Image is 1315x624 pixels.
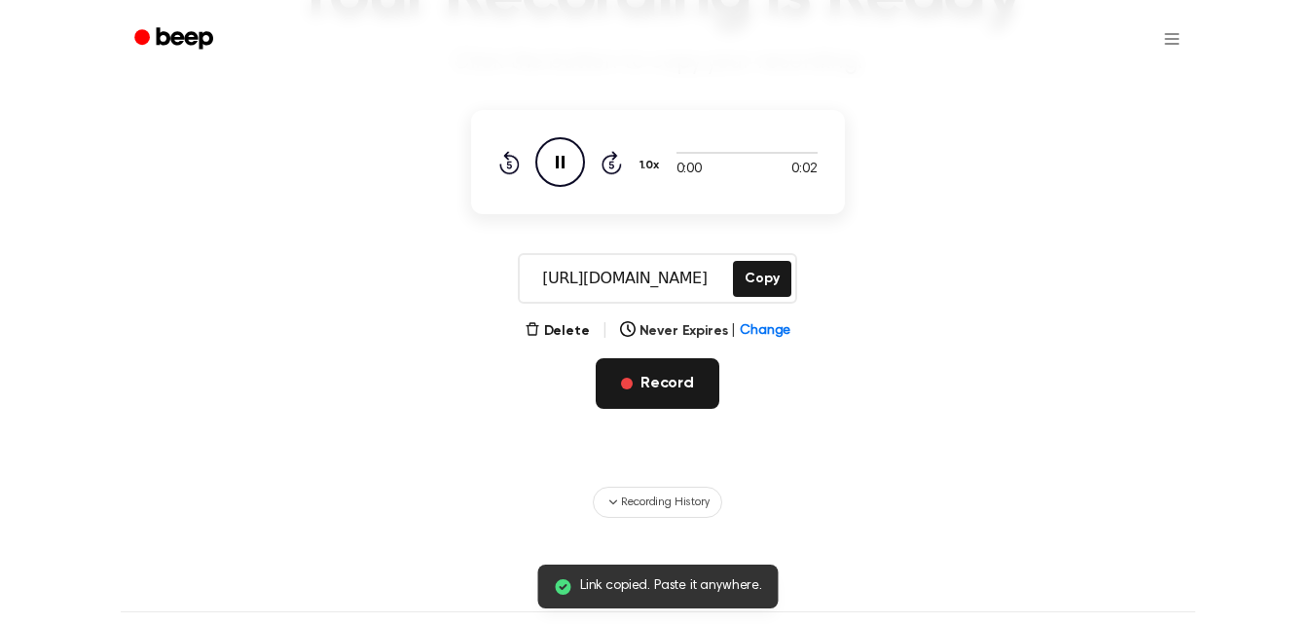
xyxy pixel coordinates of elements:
[620,321,791,342] button: Never Expires|Change
[602,319,608,343] span: |
[791,160,817,180] span: 0:02
[621,494,709,511] span: Recording History
[638,149,667,182] button: 1.0x
[733,261,790,297] button: Copy
[731,321,736,342] span: |
[596,358,719,409] button: Record
[1149,16,1195,62] button: Open menu
[580,576,762,597] span: Link copied. Paste it anywhere.
[525,321,590,342] button: Delete
[740,321,790,342] span: Change
[593,487,721,518] button: Recording History
[121,20,231,58] a: Beep
[676,160,702,180] span: 0:00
